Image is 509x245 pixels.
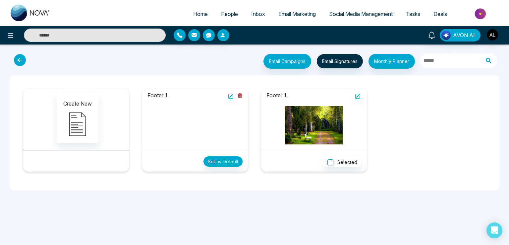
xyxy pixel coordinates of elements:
[311,54,363,69] a: Email Signatures
[486,222,502,238] div: Open Intercom Messenger
[399,8,427,20] a: Tasks
[221,11,238,17] span: People
[203,156,243,167] button: Set as Default
[278,11,316,17] span: Email Marketing
[272,8,322,20] a: Email Marketing
[11,5,50,21] img: Nova CRM Logo
[322,8,399,20] a: Social Media Management
[187,8,214,20] a: Home
[487,29,498,41] img: User Avatar
[147,91,197,100] p: Footer 1
[363,54,415,69] a: Monthly Planner
[258,57,311,64] a: Email Campaigns
[251,11,265,17] span: Inbox
[433,11,447,17] span: Deals
[453,31,475,39] span: AVON AI
[61,108,94,141] img: novacrm
[406,11,420,17] span: Tasks
[263,54,311,69] button: Email Campaigns
[441,31,451,40] img: Lead Flow
[214,8,245,20] a: People
[147,105,243,145] img: novacrm
[427,8,454,20] a: Deals
[54,113,98,120] a: Create Newnovacrm
[266,91,316,100] p: Footer 1
[245,8,272,20] a: Inbox
[440,29,481,41] button: AVON AI
[193,11,208,17] span: Home
[329,11,393,17] span: Social Media Management
[61,100,94,108] p: Create New
[57,91,98,143] button: Create New
[368,54,415,69] button: Monthly Planner
[316,54,363,69] button: Email Signatures
[266,105,362,145] img: novacrm
[323,156,362,167] button: Selected
[457,6,505,21] img: Market-place.gif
